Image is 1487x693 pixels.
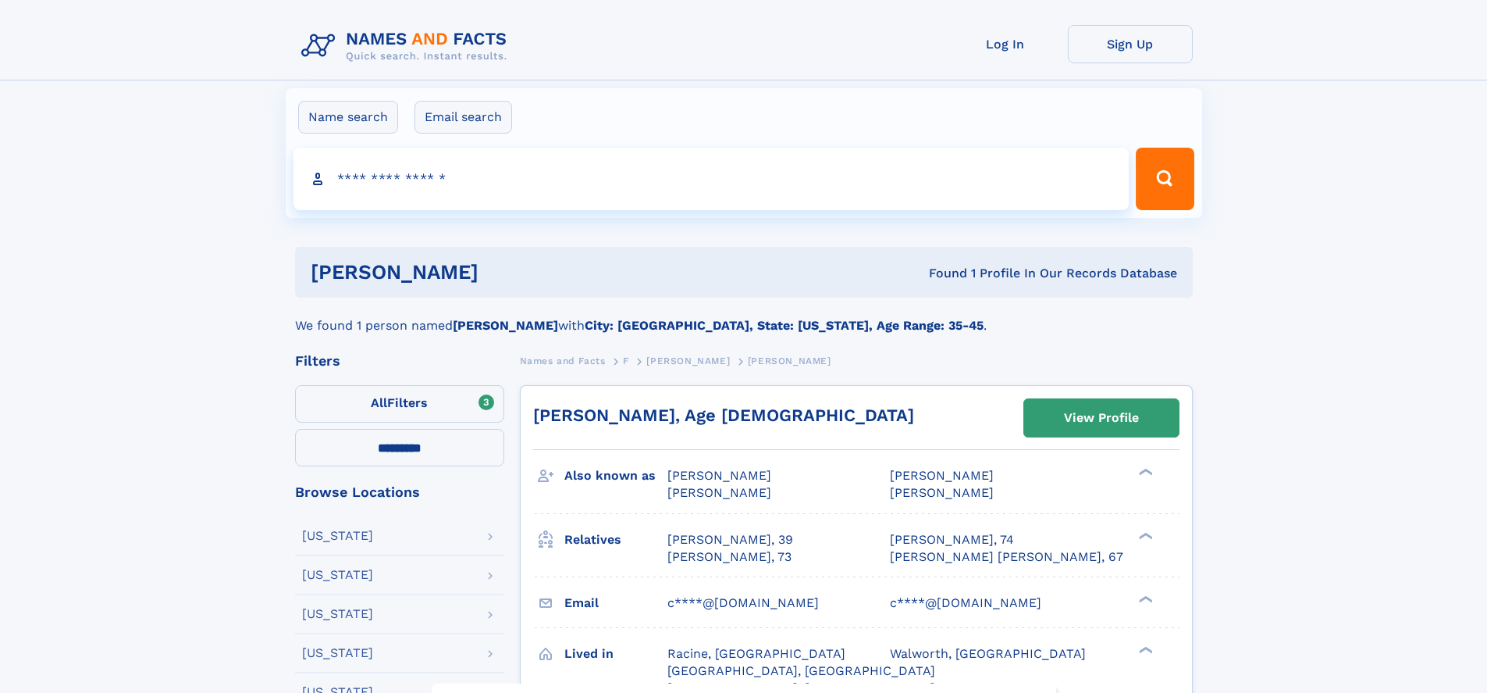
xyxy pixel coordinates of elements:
[564,527,667,553] h3: Relatives
[295,25,520,67] img: Logo Names and Facts
[646,351,730,370] a: [PERSON_NAME]
[302,608,373,620] div: [US_STATE]
[533,405,914,425] a: [PERSON_NAME], Age [DEMOGRAPHIC_DATA]
[1135,530,1154,541] div: ❯
[585,318,984,333] b: City: [GEOGRAPHIC_DATA], State: [US_STATE], Age Range: 35-45
[295,298,1193,335] div: We found 1 person named with .
[1135,467,1154,477] div: ❯
[646,355,730,366] span: [PERSON_NAME]
[295,385,504,423] label: Filters
[890,485,994,500] span: [PERSON_NAME]
[667,531,793,548] a: [PERSON_NAME], 39
[667,646,845,661] span: Racine, [GEOGRAPHIC_DATA]
[520,351,606,370] a: Names and Facts
[311,263,704,282] h1: [PERSON_NAME]
[564,641,667,667] h3: Lived in
[564,590,667,616] h3: Email
[302,569,373,581] div: [US_STATE]
[890,531,1014,548] a: [PERSON_NAME], 74
[1024,399,1179,437] a: View Profile
[748,355,831,366] span: [PERSON_NAME]
[890,548,1123,566] a: [PERSON_NAME] [PERSON_NAME], 67
[293,148,1129,210] input: search input
[302,647,373,659] div: [US_STATE]
[1068,25,1193,63] a: Sign Up
[943,25,1068,63] a: Log In
[298,101,398,134] label: Name search
[1136,148,1194,210] button: Search Button
[667,548,792,566] a: [PERSON_NAME], 73
[302,530,373,542] div: [US_STATE]
[890,646,1086,661] span: Walworth, [GEOGRAPHIC_DATA]
[371,395,387,410] span: All
[295,485,504,499] div: Browse Locations
[295,354,504,368] div: Filters
[623,355,629,366] span: F
[667,663,935,678] span: [GEOGRAPHIC_DATA], [GEOGRAPHIC_DATA]
[667,468,771,483] span: [PERSON_NAME]
[890,468,994,483] span: [PERSON_NAME]
[667,485,771,500] span: [PERSON_NAME]
[564,463,667,489] h3: Also known as
[1135,645,1154,655] div: ❯
[414,101,512,134] label: Email search
[623,351,629,370] a: F
[453,318,558,333] b: [PERSON_NAME]
[1135,594,1154,604] div: ❯
[703,265,1177,282] div: Found 1 Profile In Our Records Database
[1064,400,1139,436] div: View Profile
